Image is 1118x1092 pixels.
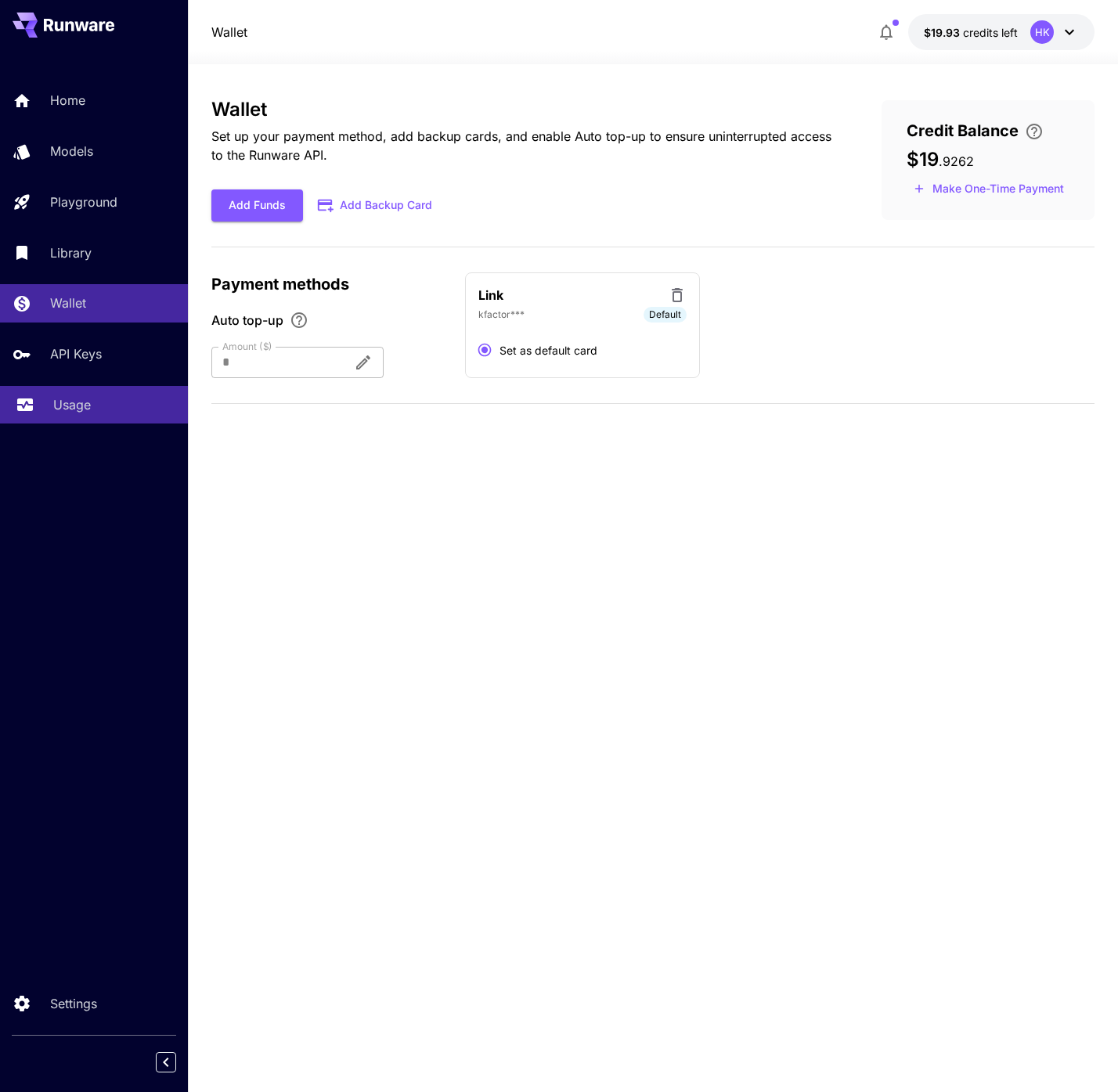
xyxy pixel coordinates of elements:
span: $19.93 [924,26,963,39]
nav: breadcrumb [211,23,247,41]
span: Credit Balance [907,119,1019,142]
span: Auto top-up [211,311,283,330]
p: Wallet [50,294,86,312]
p: API Keys [50,344,102,363]
button: Enter your card details and choose an Auto top-up amount to avoid service interruptions. We'll au... [1019,122,1050,141]
p: Settings [50,994,97,1013]
button: Add Funds [211,189,303,222]
span: $19 [907,148,939,171]
p: Payment methods [211,272,446,296]
button: Collapse sidebar [156,1052,176,1072]
span: credits left [963,26,1018,39]
button: Make a one-time, non-recurring payment [907,177,1071,201]
label: Amount ($) [222,340,272,353]
h3: Wallet [211,99,832,121]
div: Collapse sidebar [168,1048,188,1076]
span: . 9262 [939,153,974,169]
p: Link [478,286,503,305]
p: Home [50,91,85,110]
p: Set up your payment method, add backup cards, and enable Auto top-up to ensure uninterrupted acce... [211,127,832,164]
button: $19.9262HK [908,14,1095,50]
p: Playground [50,193,117,211]
button: Add Backup Card [303,190,449,221]
div: HK [1030,20,1054,44]
span: Set as default card [499,342,597,359]
div: $19.9262 [924,24,1018,41]
p: Models [50,142,93,160]
a: Wallet [211,23,247,41]
p: Library [50,243,92,262]
button: Enable Auto top-up to ensure uninterrupted service. We'll automatically bill the chosen amount wh... [283,311,315,330]
span: Default [644,308,687,322]
p: Usage [53,395,91,414]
